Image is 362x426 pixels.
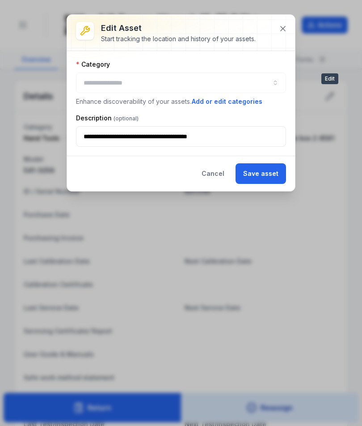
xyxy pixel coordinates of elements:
div: Start tracking the location and history of your assets. [101,34,256,43]
label: Description [76,114,139,123]
h3: Edit asset [101,22,256,34]
span: Edit [321,73,338,84]
label: Category [76,60,110,69]
button: Save asset [236,163,286,184]
button: Add or edit categories [191,97,263,106]
button: Cancel [194,163,232,184]
p: Enhance discoverability of your assets. [76,97,286,106]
